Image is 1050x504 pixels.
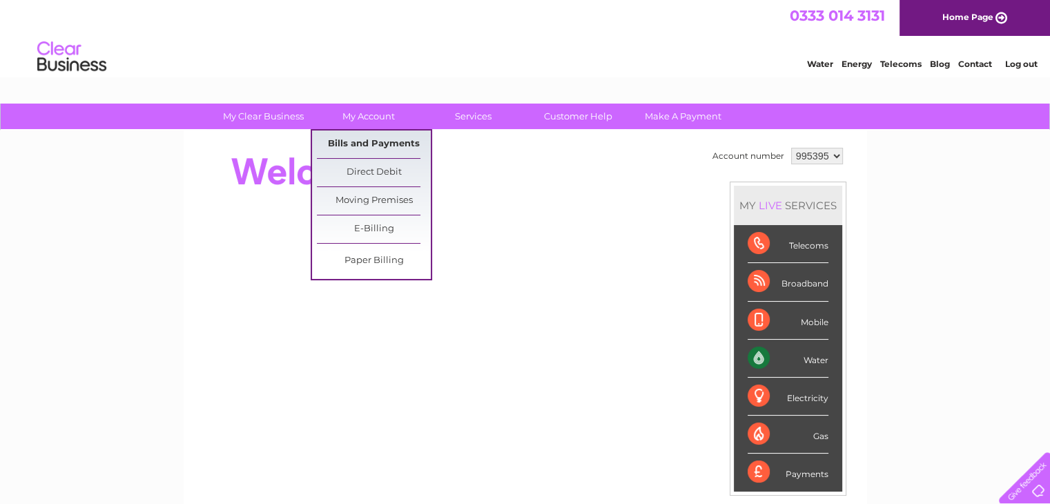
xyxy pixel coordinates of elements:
a: Log out [1004,59,1037,69]
a: Bills and Payments [317,130,431,158]
a: Blog [930,59,950,69]
div: Payments [748,454,828,491]
div: MY SERVICES [734,186,842,225]
a: Services [416,104,530,129]
a: Paper Billing [317,247,431,275]
div: Electricity [748,378,828,416]
a: Direct Debit [317,159,431,186]
a: Telecoms [880,59,922,69]
a: My Clear Business [206,104,320,129]
div: Water [748,340,828,378]
a: E-Billing [317,215,431,243]
div: Broadband [748,263,828,301]
div: Mobile [748,302,828,340]
div: LIVE [756,199,785,212]
a: 0333 014 3131 [790,7,885,24]
img: logo.png [37,36,107,78]
a: Water [807,59,833,69]
a: Moving Premises [317,187,431,215]
div: Telecoms [748,225,828,263]
div: Gas [748,416,828,454]
a: My Account [311,104,425,129]
td: Account number [709,144,788,168]
a: Customer Help [521,104,635,129]
a: Energy [842,59,872,69]
a: Make A Payment [626,104,740,129]
div: Clear Business is a trading name of Verastar Limited (registered in [GEOGRAPHIC_DATA] No. 3667643... [200,8,852,67]
a: Contact [958,59,992,69]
